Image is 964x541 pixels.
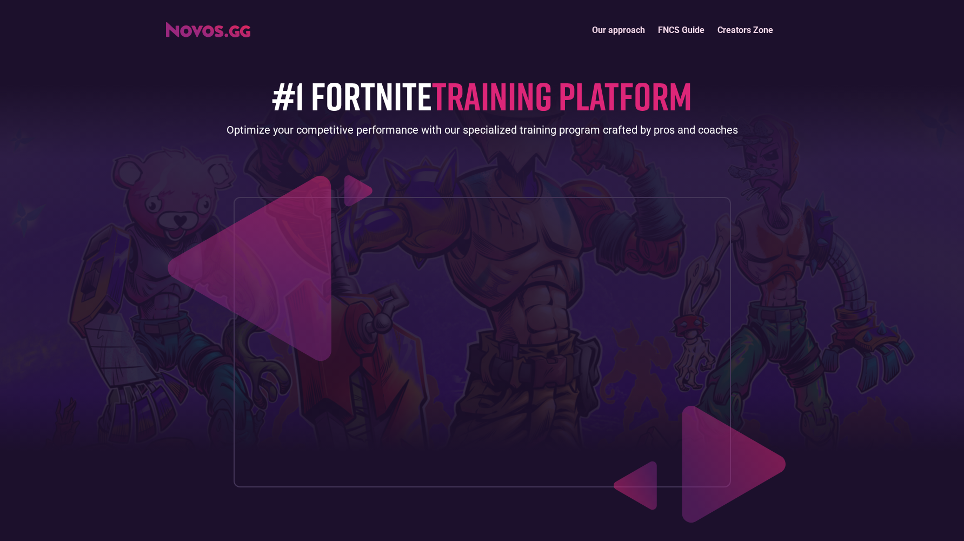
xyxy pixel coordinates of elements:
div: Optimize your competitive performance with our specialized training program crafted by pros and c... [227,122,738,137]
a: Our approach [586,18,651,42]
span: TRAINING PLATFORM [432,72,692,119]
iframe: Increase your placement in 14 days (Novos.gg) [243,206,722,478]
a: Creators Zone [711,18,780,42]
h1: #1 FORTNITE [272,74,692,117]
a: FNCS Guide [651,18,711,42]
